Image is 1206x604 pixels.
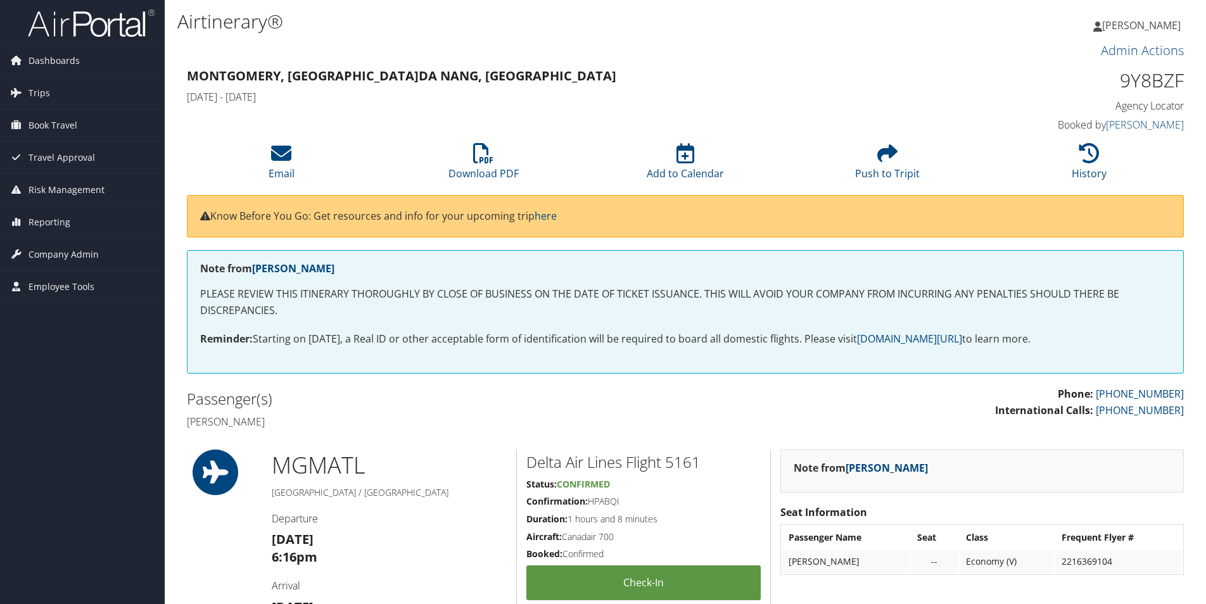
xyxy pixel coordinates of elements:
h5: 1 hours and 8 minutes [526,513,761,525]
a: [PERSON_NAME] [1106,118,1184,132]
strong: Duration: [526,513,568,525]
strong: [DATE] [272,531,314,548]
h4: [DATE] - [DATE] [187,90,930,104]
a: Download PDF [448,150,519,180]
h4: Agency Locator [949,99,1184,113]
th: Passenger Name [782,526,910,549]
a: Admin Actions [1101,42,1184,59]
a: [PHONE_NUMBER] [1096,403,1184,417]
span: Risk Management [29,174,105,206]
a: [PERSON_NAME] [846,461,928,475]
a: Email [269,150,295,180]
strong: Montgomery, [GEOGRAPHIC_DATA] Da Nang, [GEOGRAPHIC_DATA] [187,67,616,84]
a: [DOMAIN_NAME][URL] [857,332,962,346]
a: [PHONE_NUMBER] [1096,387,1184,401]
span: Book Travel [29,110,77,141]
h4: Departure [272,512,507,525]
h4: Booked by [949,118,1184,132]
h5: Confirmed [526,548,761,560]
span: Travel Approval [29,142,95,173]
p: PLEASE REVIEW THIS ITINERARY THOROUGHLY BY CLOSE OF BUSINESS ON THE DATE OF TICKET ISSUANCE. THIS... [200,286,1171,318]
strong: Reminder: [200,332,253,346]
strong: Aircraft: [526,531,562,543]
span: Reporting [29,206,70,238]
a: here [535,209,557,223]
strong: Phone: [1058,387,1093,401]
a: Push to Tripit [855,150,920,180]
h1: 9Y8BZF [949,67,1184,94]
strong: Seat Information [780,505,867,519]
span: Trips [29,77,50,109]
a: Check-in [526,565,761,600]
td: [PERSON_NAME] [782,550,910,573]
a: [PERSON_NAME] [252,261,334,275]
strong: 6:16pm [272,548,317,565]
strong: International Calls: [995,403,1093,417]
th: Frequent Flyer # [1055,526,1182,549]
h1: Airtinerary® [177,8,854,35]
span: Dashboards [29,45,80,77]
span: Employee Tools [29,271,94,303]
strong: Confirmation: [526,495,588,507]
img: airportal-logo.png [28,8,155,38]
strong: Booked: [526,548,562,560]
th: Class [960,526,1054,549]
p: Starting on [DATE], a Real ID or other acceptable form of identification will be required to boar... [200,331,1171,348]
h5: Canadair 700 [526,531,761,543]
th: Seat [911,526,958,549]
h5: [GEOGRAPHIC_DATA] / [GEOGRAPHIC_DATA] [272,486,507,499]
div: -- [917,556,952,567]
td: 2216369104 [1055,550,1182,573]
h4: [PERSON_NAME] [187,415,676,429]
h4: Arrival [272,579,507,593]
strong: Note from [200,261,334,275]
span: Company Admin [29,239,99,270]
strong: Status: [526,478,557,490]
h1: MGM ATL [272,450,507,481]
span: Confirmed [557,478,610,490]
a: [PERSON_NAME] [1093,6,1193,44]
td: Economy (V) [960,550,1054,573]
strong: Note from [794,461,928,475]
h2: Delta Air Lines Flight 5161 [526,451,761,473]
h2: Passenger(s) [187,388,676,410]
h5: HPABQI [526,495,761,508]
p: Know Before You Go: Get resources and info for your upcoming trip [200,208,1171,225]
a: Add to Calendar [647,150,724,180]
span: [PERSON_NAME] [1102,18,1181,32]
a: History [1072,150,1107,180]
